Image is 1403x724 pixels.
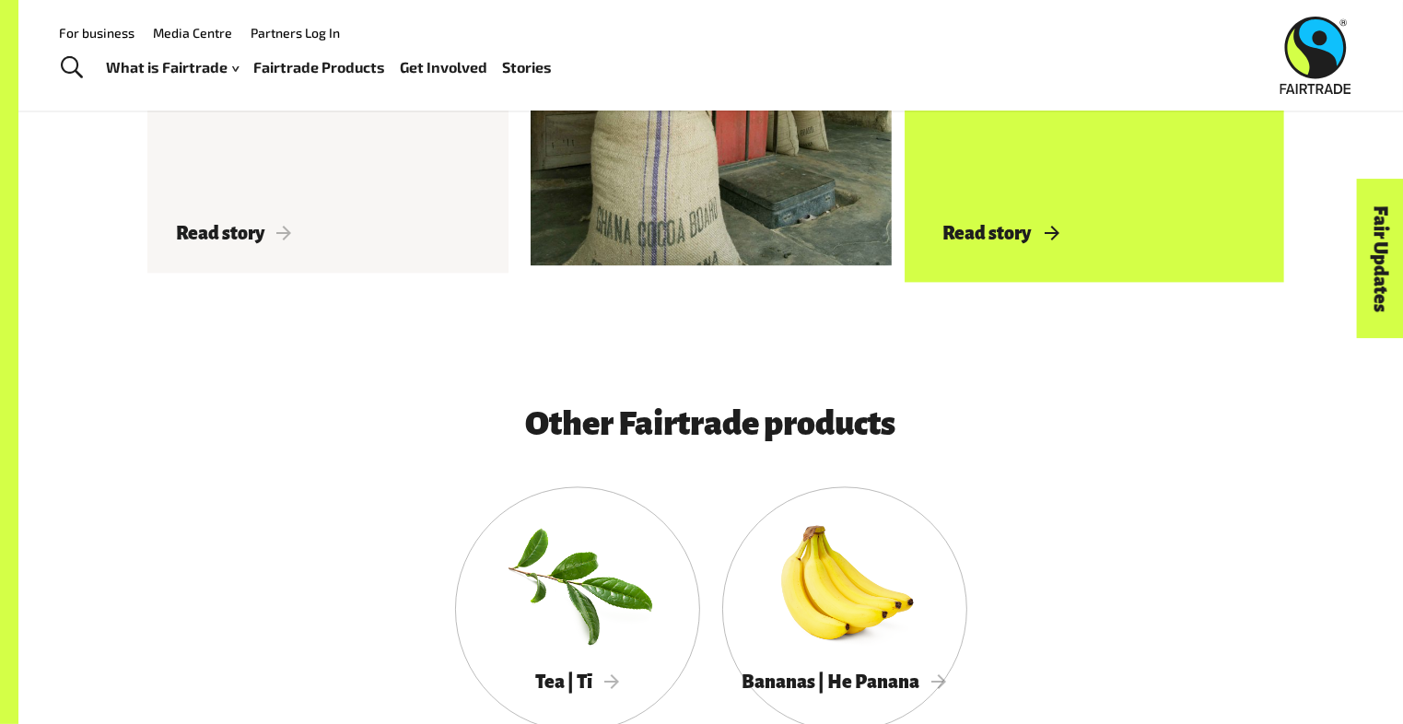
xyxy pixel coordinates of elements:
[251,25,340,41] a: Partners Log In
[1280,17,1351,94] img: Fairtrade Australia New Zealand logo
[50,45,95,91] a: Toggle Search
[254,54,386,81] a: Fairtrade Products
[177,223,292,243] span: Read story
[401,54,488,81] a: Get Involved
[243,405,1179,442] h3: Other Fairtrade products
[742,671,947,692] span: Bananas | He Panana
[535,671,619,692] span: Tea | Tī
[107,54,240,81] a: What is Fairtrade
[59,25,134,41] a: For business
[153,25,232,41] a: Media Centre
[943,223,1058,243] span: Read story
[503,54,553,81] a: Stories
